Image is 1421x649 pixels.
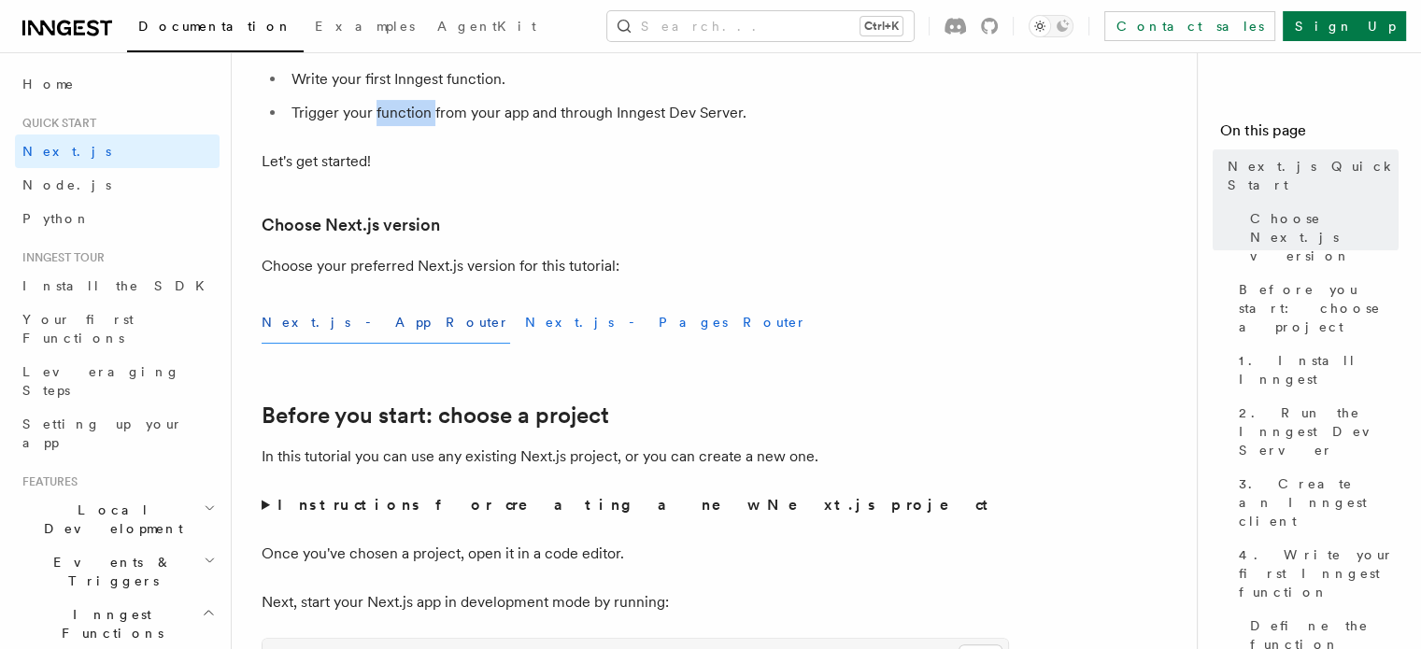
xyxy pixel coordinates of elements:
[15,605,202,642] span: Inngest Functions
[1228,157,1399,194] span: Next.js Quick Start
[1283,11,1406,41] a: Sign Up
[1239,474,1399,530] span: 3. Create an Inngest client
[262,492,1009,518] summary: Instructions for creating a new Next.js project
[262,402,609,429] a: Before you start: choose a project
[262,212,440,238] a: Choose Next.js version
[426,6,547,50] a: AgentKit
[15,407,220,459] a: Setting up your app
[22,211,91,226] span: Python
[1231,344,1399,396] a: 1. Install Inngest
[15,250,105,265] span: Inngest tour
[1231,538,1399,609] a: 4. Write your first Inngest function
[262,541,1009,567] p: Once you've chosen a project, open it in a code editor.
[1239,403,1399,459] span: 2. Run the Inngest Dev Server
[15,202,220,235] a: Python
[262,302,510,344] button: Next.js - App Router
[15,355,220,407] a: Leveraging Steps
[15,545,220,598] button: Events & Triggers
[262,589,1009,615] p: Next, start your Next.js app in development mode by running:
[1104,11,1275,41] a: Contact sales
[262,148,1009,175] p: Let's get started!
[22,177,111,192] span: Node.js
[1239,545,1399,601] span: 4. Write your first Inngest function
[15,269,220,303] a: Install the SDK
[22,144,111,159] span: Next.js
[15,303,220,355] a: Your first Functions
[262,444,1009,470] p: In this tutorial you can use any existing Next.js project, or you can create a new one.
[607,11,914,41] button: Search...Ctrl+K
[15,67,220,101] a: Home
[127,6,304,52] a: Documentation
[138,19,292,34] span: Documentation
[1250,209,1399,265] span: Choose Next.js version
[15,168,220,202] a: Node.js
[315,19,415,34] span: Examples
[262,253,1009,279] p: Choose your preferred Next.js version for this tutorial:
[22,75,75,93] span: Home
[1239,280,1399,336] span: Before you start: choose a project
[1220,149,1399,202] a: Next.js Quick Start
[525,302,807,344] button: Next.js - Pages Router
[1231,273,1399,344] a: Before you start: choose a project
[286,100,1009,126] li: Trigger your function from your app and through Inngest Dev Server.
[22,312,134,346] span: Your first Functions
[860,17,902,35] kbd: Ctrl+K
[286,66,1009,92] li: Write your first Inngest function.
[15,553,204,590] span: Events & Triggers
[1243,202,1399,273] a: Choose Next.js version
[304,6,426,50] a: Examples
[1220,120,1399,149] h4: On this page
[1231,467,1399,538] a: 3. Create an Inngest client
[22,364,180,398] span: Leveraging Steps
[15,134,220,168] a: Next.js
[15,501,204,538] span: Local Development
[15,474,78,489] span: Features
[22,416,183,450] span: Setting up your app
[1029,15,1073,37] button: Toggle dark mode
[1239,351,1399,388] span: 1. Install Inngest
[1231,396,1399,467] a: 2. Run the Inngest Dev Server
[437,19,536,34] span: AgentKit
[22,278,216,293] span: Install the SDK
[15,493,220,545] button: Local Development
[15,116,96,131] span: Quick start
[277,496,996,514] strong: Instructions for creating a new Next.js project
